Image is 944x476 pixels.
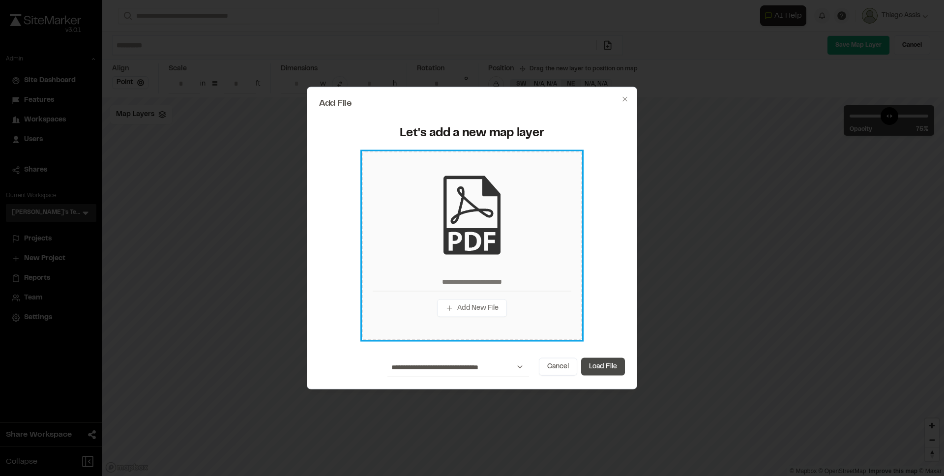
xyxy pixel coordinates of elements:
[433,176,511,255] img: pdf_black_icon.png
[325,126,619,142] div: Let's add a new map layer
[362,151,582,340] div: Add New File
[437,299,507,317] button: Add New File
[319,99,625,108] h2: Add File
[581,357,625,375] button: Load File
[539,357,577,375] button: Cancel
